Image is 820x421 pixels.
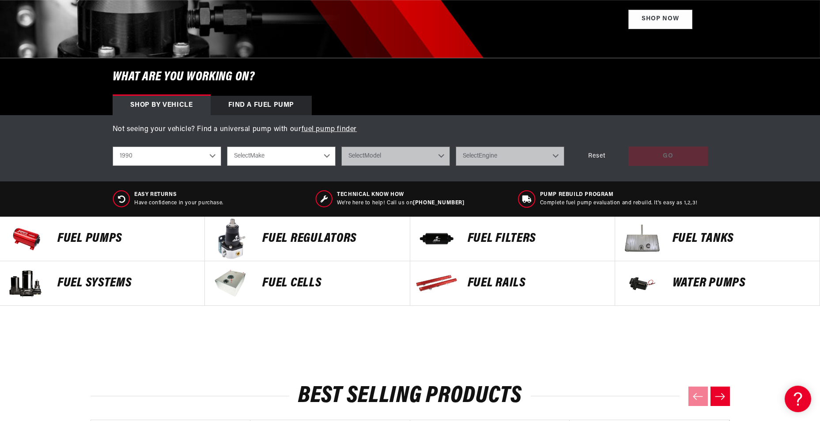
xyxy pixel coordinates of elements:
span: Easy Returns [134,191,223,199]
select: Engine [456,147,564,166]
a: Shop Now [628,10,692,30]
p: FUEL Rails [468,277,606,290]
select: Year [113,147,221,166]
img: FUEL Rails [415,261,459,305]
button: Previous slide [688,387,708,406]
a: Water Pumps Water Pumps [615,261,820,306]
p: Have confidence in your purchase. [134,199,223,207]
p: Not seeing your vehicle? Find a universal pump with our [113,124,708,135]
span: Technical Know How [337,191,464,199]
a: Fuel Tanks Fuel Tanks [615,217,820,261]
p: FUEL Cells [262,277,401,290]
a: fuel pump finder [302,126,357,133]
a: [PHONE_NUMBER] [413,200,464,206]
a: FUEL Rails FUEL Rails [410,261,615,306]
img: Fuel Systems [4,261,49,305]
a: FUEL Cells FUEL Cells [205,261,410,306]
p: Water Pumps [673,277,811,290]
img: Fuel Tanks [620,217,664,261]
select: Make [227,147,336,166]
button: Next slide [710,387,730,406]
p: Fuel Tanks [673,232,811,245]
img: FUEL REGULATORS [209,217,253,261]
div: Shop by vehicle [113,96,211,115]
div: Reset [570,147,624,166]
img: Water Pumps [620,261,664,305]
a: FUEL REGULATORS FUEL REGULATORS [205,217,410,261]
span: Pump Rebuild program [540,191,698,199]
a: FUEL FILTERS FUEL FILTERS [410,217,615,261]
h6: What are you working on? [91,58,730,96]
h2: Best Selling Products [91,386,730,406]
img: FUEL Cells [209,261,253,305]
select: Model [341,147,450,166]
img: Fuel Pumps [4,217,49,261]
p: Fuel Pumps [57,232,196,245]
p: Complete fuel pump evaluation and rebuild. It's easy as 1,2,3! [540,199,698,207]
p: Fuel Systems [57,277,196,290]
img: FUEL FILTERS [415,217,459,261]
p: FUEL FILTERS [468,232,606,245]
div: Find a Fuel Pump [211,96,312,115]
p: We’re here to help! Call us on [337,199,464,207]
p: FUEL REGULATORS [262,232,401,245]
